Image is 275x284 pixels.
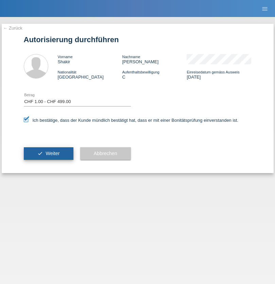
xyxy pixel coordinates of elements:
[187,69,251,80] div: [DATE]
[261,5,268,12] i: menu
[24,35,252,44] h1: Autorisierung durchführen
[94,151,117,156] span: Abbrechen
[122,55,140,59] span: Nachname
[122,54,187,64] div: [PERSON_NAME]
[58,69,122,80] div: [GEOGRAPHIC_DATA]
[122,70,159,74] span: Aufenthaltsbewilligung
[58,70,76,74] span: Nationalität
[58,55,73,59] span: Vorname
[187,70,239,74] span: Einreisedatum gemäss Ausweis
[24,118,239,123] label: Ich bestätige, dass der Kunde mündlich bestätigt hat, dass er mit einer Bonitätsprüfung einversta...
[122,69,187,80] div: C
[258,6,272,11] a: menu
[46,151,59,156] span: Weiter
[24,147,73,160] button: check Weiter
[58,54,122,64] div: Shakir
[80,147,131,160] button: Abbrechen
[37,151,43,156] i: check
[3,26,22,31] a: ← Zurück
